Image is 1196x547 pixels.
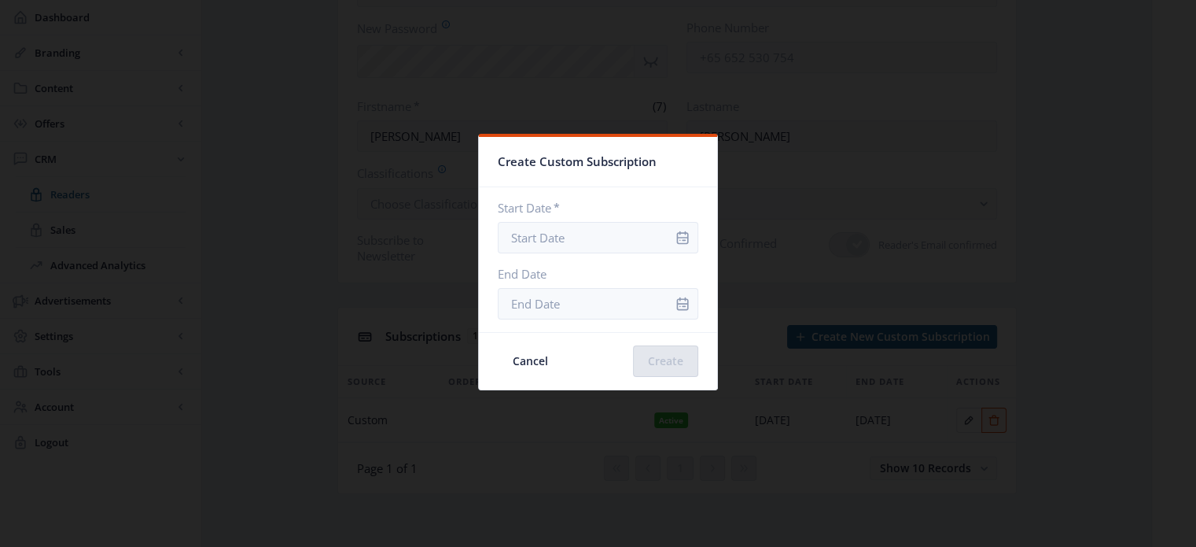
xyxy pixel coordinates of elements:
[633,346,698,377] button: Create
[498,222,698,253] input: Start Date
[498,200,686,216] label: Start Date
[675,230,690,246] nb-icon: info
[498,288,698,320] input: End Date
[498,150,657,174] span: Create Custom Subscription
[675,296,690,312] nb-icon: info
[498,346,563,377] button: Cancel
[498,266,686,282] label: End Date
